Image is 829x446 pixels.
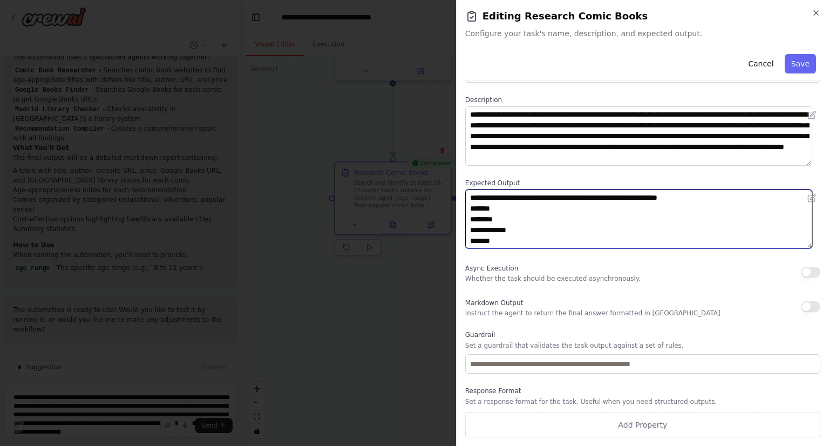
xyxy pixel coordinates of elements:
button: Open in editor [805,192,818,205]
button: Cancel [742,54,780,73]
label: Description [465,96,820,104]
p: Whether the task should be executed asynchronously. [465,274,641,283]
h2: Editing Research Comic Books [465,9,820,24]
label: Expected Output [465,179,820,187]
p: Instruct the agent to return the final answer formatted in [GEOGRAPHIC_DATA] [465,309,721,317]
label: Guardrail [465,330,820,339]
label: Response Format [465,387,820,395]
span: Markdown Output [465,299,523,307]
span: Configure your task's name, description, and expected output. [465,28,820,39]
button: Add Property [465,413,820,437]
button: Save [785,54,816,73]
button: Open in editor [805,109,818,121]
p: Set a guardrail that validates the task output against a set of rules. [465,341,820,350]
p: Set a response format for the task. Useful when you need structured outputs. [465,397,820,406]
span: Async Execution [465,265,518,272]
